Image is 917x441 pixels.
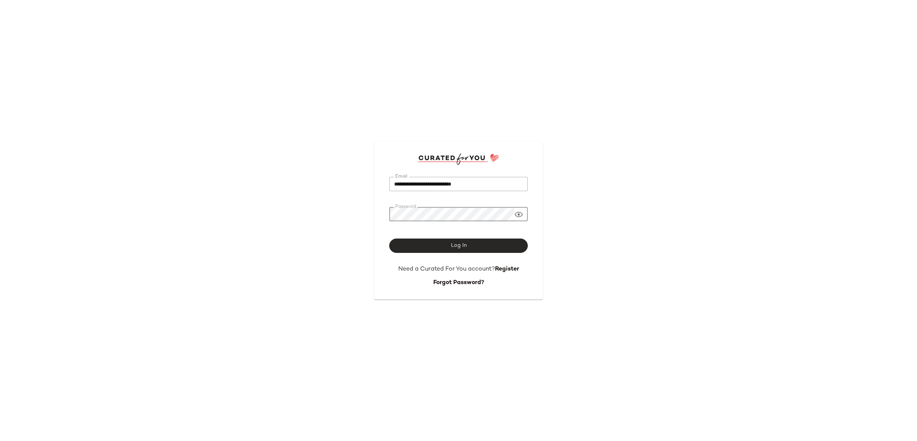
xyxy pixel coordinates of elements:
img: cfy_login_logo.DGdB1djN.svg [418,154,499,165]
a: Forgot Password? [433,280,484,286]
span: Need a Curated For You account? [398,266,495,272]
a: Register [495,266,519,272]
span: Log In [450,243,466,249]
button: Log In [389,239,528,253]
